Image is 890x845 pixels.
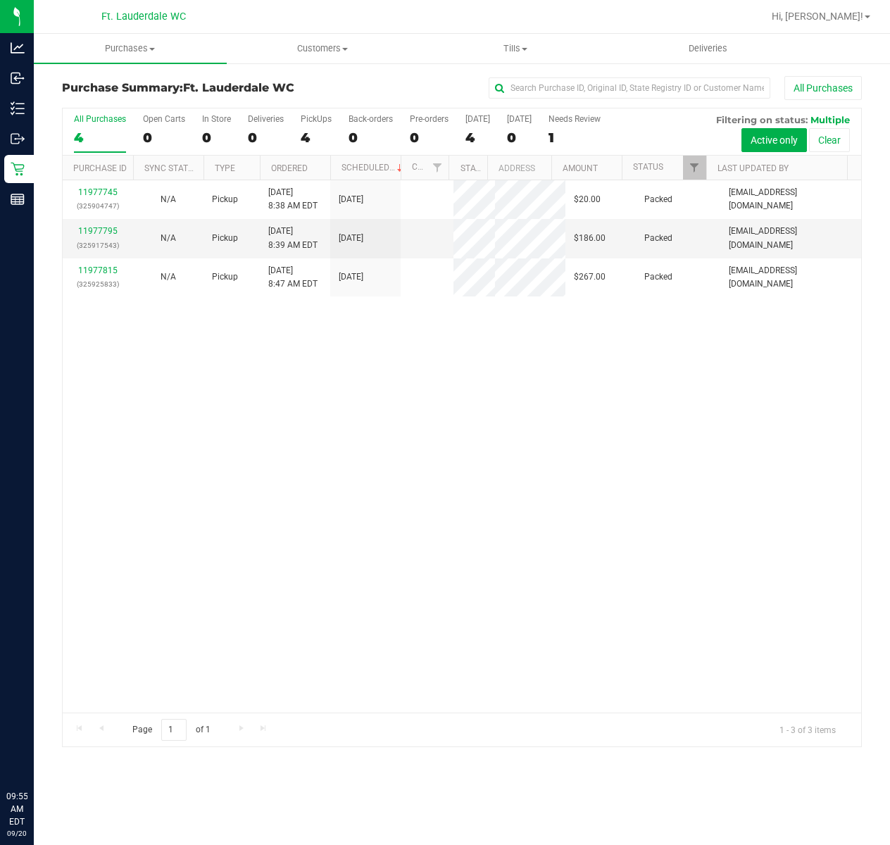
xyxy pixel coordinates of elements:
[34,34,227,63] a: Purchases
[202,114,231,124] div: In Store
[11,132,25,146] inline-svg: Outbound
[507,130,532,146] div: 0
[62,82,329,94] h3: Purchase Summary:
[78,265,118,275] a: 11977815
[71,277,125,291] p: (325925833)
[465,114,490,124] div: [DATE]
[574,193,601,206] span: $20.00
[161,270,176,284] button: N/A
[268,264,318,291] span: [DATE] 8:47 AM EDT
[768,719,847,740] span: 1 - 3 of 3 items
[11,192,25,206] inline-svg: Reports
[144,163,199,173] a: Sync Status
[729,264,853,291] span: [EMAIL_ADDRESS][DOMAIN_NAME]
[612,34,805,63] a: Deliveries
[809,128,850,152] button: Clear
[465,130,490,146] div: 4
[71,199,125,213] p: (325904747)
[810,114,850,125] span: Multiple
[717,163,789,173] a: Last Updated By
[412,162,456,172] a: Customer
[212,193,238,206] span: Pickup
[268,186,318,213] span: [DATE] 8:38 AM EDT
[339,270,363,284] span: [DATE]
[339,193,363,206] span: [DATE]
[410,130,449,146] div: 0
[143,114,185,124] div: Open Carts
[161,233,176,243] span: Not Applicable
[644,193,672,206] span: Packed
[227,42,419,55] span: Customers
[78,187,118,197] a: 11977745
[73,163,127,173] a: Purchase ID
[202,130,231,146] div: 0
[248,114,284,124] div: Deliveries
[460,163,534,173] a: State Registry ID
[563,163,598,173] a: Amount
[11,101,25,115] inline-svg: Inventory
[74,114,126,124] div: All Purchases
[341,163,406,173] a: Scheduled
[11,71,25,85] inline-svg: Inbound
[161,194,176,204] span: Not Applicable
[212,270,238,284] span: Pickup
[729,225,853,251] span: [EMAIL_ADDRESS][DOMAIN_NAME]
[215,163,235,173] a: Type
[729,186,853,213] span: [EMAIL_ADDRESS][DOMAIN_NAME]
[670,42,746,55] span: Deliveries
[425,156,449,180] a: Filter
[11,41,25,55] inline-svg: Analytics
[78,226,118,236] a: 11977795
[420,42,611,55] span: Tills
[212,232,238,245] span: Pickup
[574,232,606,245] span: $186.00
[716,114,808,125] span: Filtering on status:
[784,76,862,100] button: All Purchases
[227,34,420,63] a: Customers
[34,42,227,55] span: Purchases
[301,114,332,124] div: PickUps
[101,11,186,23] span: Ft. Lauderdale WC
[410,114,449,124] div: Pre-orders
[161,232,176,245] button: N/A
[549,114,601,124] div: Needs Review
[6,790,27,828] p: 09:55 AM EDT
[6,828,27,839] p: 09/20
[644,232,672,245] span: Packed
[633,162,663,172] a: Status
[143,130,185,146] div: 0
[772,11,863,22] span: Hi, [PERSON_NAME]!
[183,81,294,94] span: Ft. Lauderdale WC
[301,130,332,146] div: 4
[549,130,601,146] div: 1
[14,732,56,775] iframe: Resource center
[71,239,125,252] p: (325917543)
[120,719,222,741] span: Page of 1
[487,156,551,180] th: Address
[741,128,807,152] button: Active only
[74,130,126,146] div: 4
[161,719,187,741] input: 1
[489,77,770,99] input: Search Purchase ID, Original ID, State Registry ID or Customer Name...
[644,270,672,284] span: Packed
[574,270,606,284] span: $267.00
[268,225,318,251] span: [DATE] 8:39 AM EDT
[161,272,176,282] span: Not Applicable
[349,114,393,124] div: Back-orders
[248,130,284,146] div: 0
[339,232,363,245] span: [DATE]
[271,163,308,173] a: Ordered
[507,114,532,124] div: [DATE]
[419,34,612,63] a: Tills
[349,130,393,146] div: 0
[683,156,706,180] a: Filter
[11,162,25,176] inline-svg: Retail
[161,193,176,206] button: N/A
